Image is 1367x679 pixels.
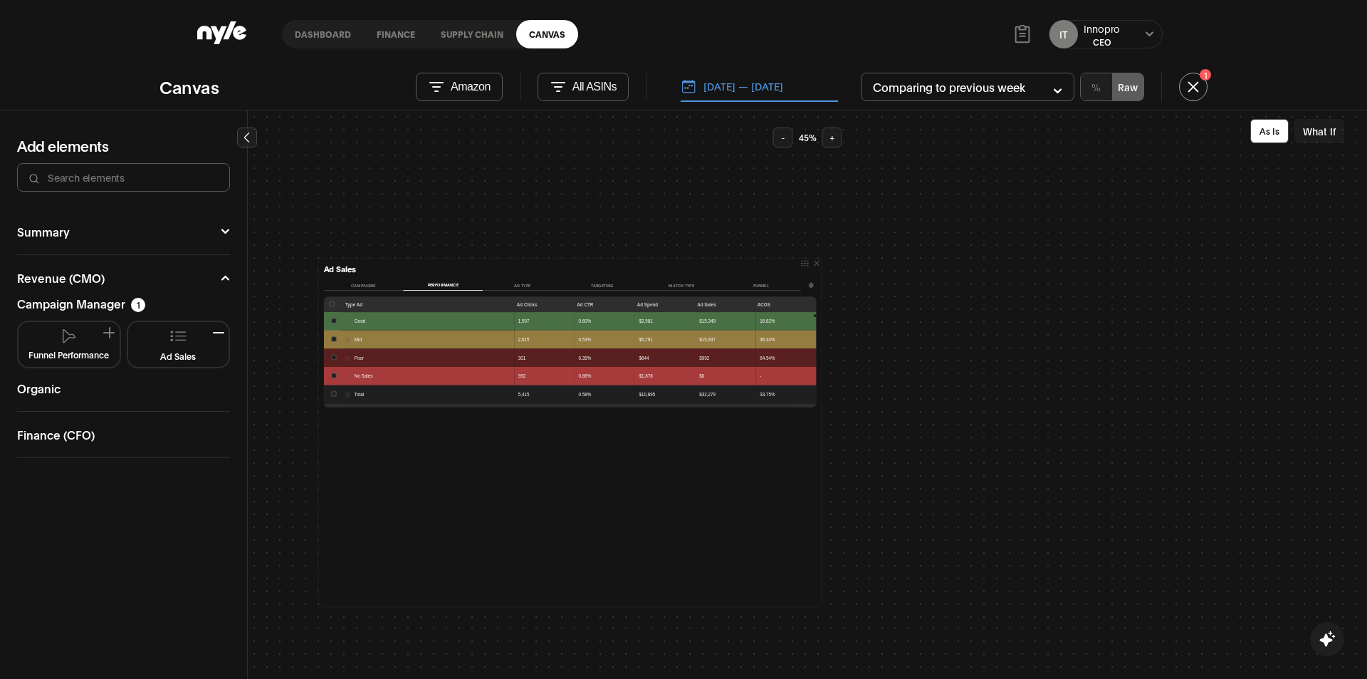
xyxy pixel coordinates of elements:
[1084,36,1120,48] div: CEO
[756,312,817,331] td: 16.82%
[46,170,218,185] input: Search elements
[483,280,562,291] button: Ad Type
[575,367,635,385] td: 0.86%
[516,20,578,48] a: Canvas
[324,280,404,291] button: Campaigns
[575,312,635,331] td: 0.60%
[822,128,842,147] button: +
[342,349,515,368] td: Poor
[575,331,635,349] td: 0.53%
[1250,119,1289,143] button: As Is
[639,373,691,380] div: $1,878
[1084,21,1120,48] button: InnoproCEO
[17,298,145,312] div: Campaign Manager
[1112,73,1143,100] button: Raw
[364,20,428,48] a: finance
[416,73,503,101] button: Amazon
[342,312,515,331] td: Good
[342,331,515,349] td: Mid
[131,298,145,312] div: 1
[639,391,691,398] div: $10,895
[699,391,752,398] div: $32,279
[773,128,793,147] button: -
[1179,73,1208,101] button: 1
[681,72,838,102] button: [DATE] — [DATE]
[17,226,230,237] button: Summary
[514,312,575,331] td: 1,507
[514,367,575,385] td: 992
[159,76,219,98] h2: Canvas
[514,349,575,368] td: 301
[17,429,95,440] div: Finance (CFO)
[63,329,75,343] img: Funnel Performance
[756,331,817,349] td: 36.34%
[17,272,230,284] button: Revenue (CMO)
[572,81,617,93] p: All ASINs
[538,73,629,101] button: All ASINs
[282,20,364,48] a: Dashboard
[17,383,230,394] button: Organic
[756,385,817,404] td: 33.75%
[1049,20,1078,48] button: IT
[753,297,813,313] th: ACOS
[17,429,230,440] button: Finance (CFO)
[699,336,752,343] div: $15,937
[639,354,691,361] div: $644
[699,318,752,325] div: $15,349
[513,297,572,313] th: Ad Clicks
[575,385,635,404] td: 0.58%
[1081,73,1112,100] button: %
[17,136,230,155] h3: Add elements
[721,280,801,291] button: Funnel
[639,318,691,325] div: $2,581
[514,385,575,404] td: 5,415
[403,280,483,291] button: Performance
[799,132,817,143] span: 45 %
[693,297,753,313] th: Ad Sales
[17,298,230,312] button: Campaign Manager1
[1200,69,1211,81] div: 1
[633,297,693,313] th: Ad Spend
[641,280,721,291] button: Match type
[573,297,633,313] th: Ad CTR
[1294,119,1344,143] button: What If
[451,81,491,93] p: Amazon
[514,331,575,349] td: 2,615
[17,383,61,394] div: Organic
[342,367,515,385] td: No Sales
[562,280,642,291] button: Targeting
[342,385,515,404] td: Total
[861,73,1074,101] button: Comparing to previous week
[575,349,635,368] td: 0.39%
[324,264,817,274] h3: Ad Sales
[1084,21,1120,36] div: Innopro
[134,328,224,361] button: Ad Sales
[756,367,817,385] td: -
[24,328,114,361] button: Funnel Performance
[169,328,187,345] img: Ad Sales
[699,373,752,380] div: $0
[806,280,816,290] button: Column settings
[699,354,752,361] div: $992
[342,297,513,313] th: Type Ad
[756,349,817,368] td: 64.94%
[681,78,696,94] img: Calendar
[639,336,691,343] div: $5,791
[428,20,516,48] a: Supply chain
